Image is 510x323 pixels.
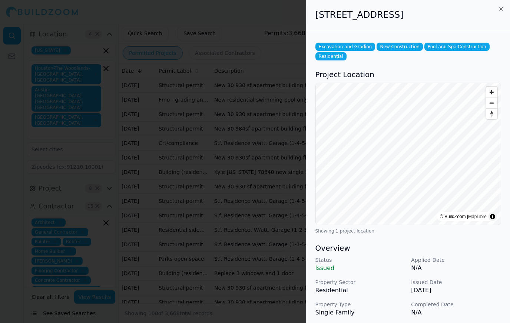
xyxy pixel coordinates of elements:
[315,43,375,51] span: Excavation and Grading
[411,264,501,273] p: N/A
[468,214,487,219] a: MapLibre
[411,308,501,317] p: N/A
[488,212,497,221] summary: Toggle attribution
[315,301,405,308] p: Property Type
[315,243,501,253] h3: Overview
[315,286,405,295] p: Residential
[315,308,405,317] p: Single Family
[315,228,501,234] div: Showing 1 project location
[316,83,501,225] canvas: Map
[377,43,423,51] span: New Construction
[424,43,490,51] span: Pool and Spa Construction
[411,256,501,264] p: Applied Date
[315,278,405,286] p: Property Sector
[315,264,405,273] p: Issued
[411,301,501,308] p: Completed Date
[411,278,501,286] p: Issued Date
[315,9,501,21] h2: [STREET_ADDRESS]
[315,256,405,264] p: Status
[486,87,497,98] button: Zoom in
[315,69,501,80] h3: Project Location
[411,286,501,295] p: [DATE]
[440,213,487,220] div: © BuildZoom |
[486,98,497,108] button: Zoom out
[315,52,347,60] span: Residential
[486,108,497,119] button: Reset bearing to north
